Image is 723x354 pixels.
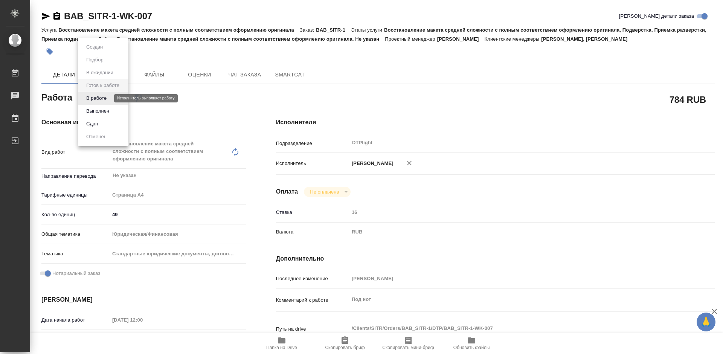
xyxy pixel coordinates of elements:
button: В работе [84,94,109,102]
button: Готов к работе [84,81,122,90]
button: Сдан [84,120,100,128]
button: Отменен [84,133,109,141]
button: Подбор [84,56,106,64]
button: Создан [84,43,105,51]
button: Выполнен [84,107,111,115]
button: В ожидании [84,69,116,77]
